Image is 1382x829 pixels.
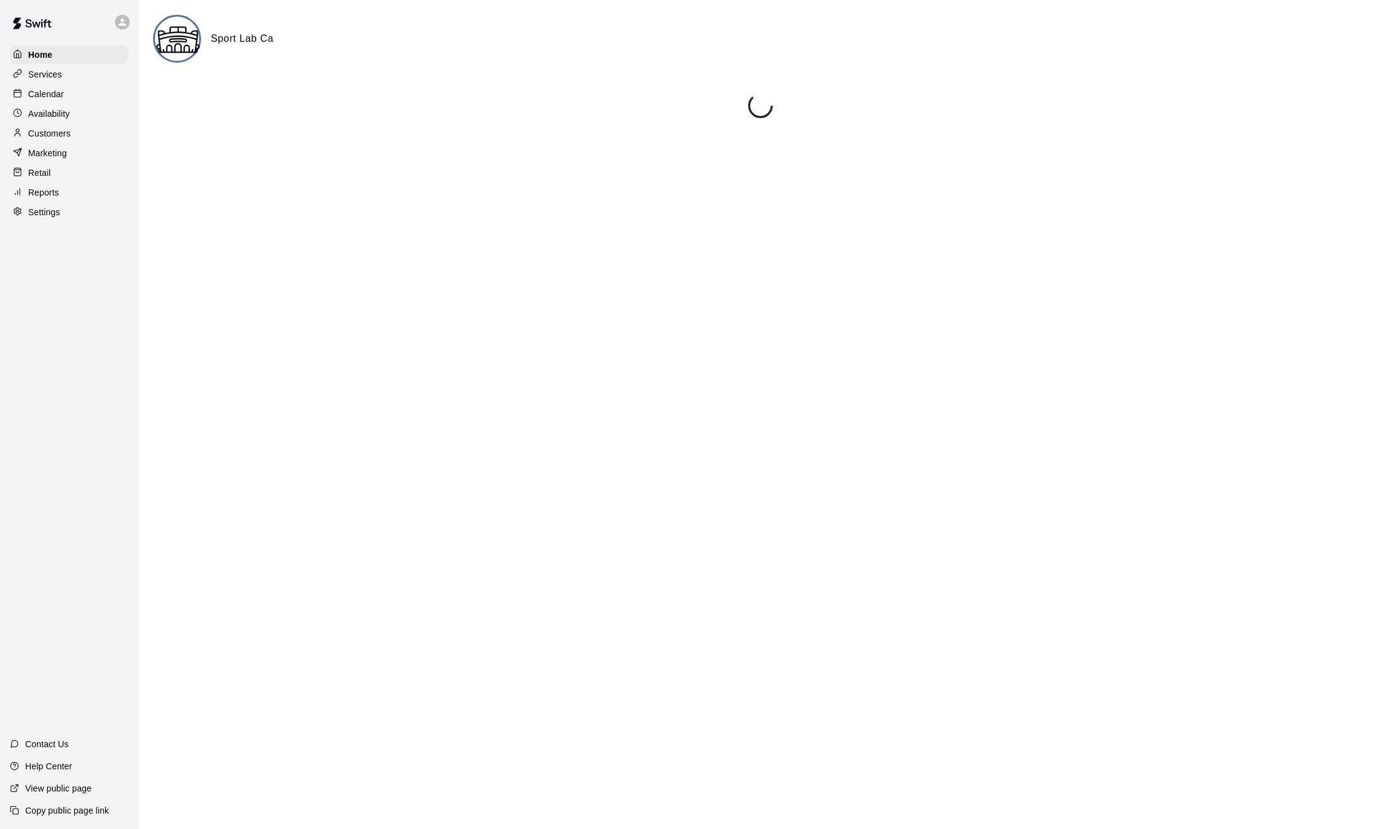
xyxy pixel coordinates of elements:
[28,186,59,199] p: Reports
[28,108,70,120] p: Availability
[25,782,92,795] p: View public page
[10,85,128,103] a: Calendar
[25,804,109,817] p: Copy public page link
[10,164,128,182] a: Retail
[25,760,72,772] p: Help Center
[28,49,53,61] p: Home
[10,183,128,202] a: Reports
[10,105,128,123] a: Availability
[25,738,69,750] p: Contact Us
[28,167,51,179] p: Retail
[155,17,201,63] img: Sport Lab Ca logo
[28,68,62,81] p: Services
[28,88,64,100] p: Calendar
[10,65,128,84] a: Services
[28,127,71,140] p: Customers
[10,46,128,64] a: Home
[28,206,60,218] p: Settings
[10,124,128,143] a: Customers
[28,147,67,159] p: Marketing
[10,144,128,162] a: Marketing
[211,31,274,47] h6: Sport Lab Ca
[10,203,128,221] a: Settings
